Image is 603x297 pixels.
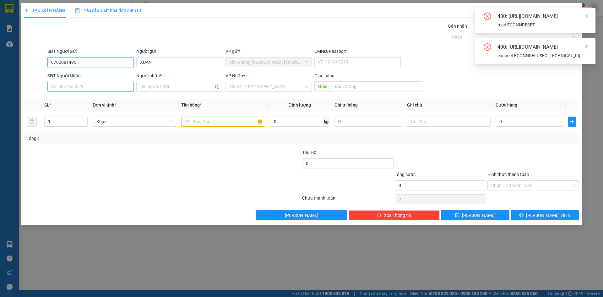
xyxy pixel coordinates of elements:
span: [PERSON_NAME] [462,212,496,219]
span: close-circle [484,43,491,52]
input: Dọc đường [331,81,423,91]
th: Ghi chú [405,99,493,111]
div: connect ECONNREFUSED [TECHNICAL_ID] [497,52,588,59]
label: Gán nhãn [448,24,467,29]
span: [PERSON_NAME] và In [526,212,570,219]
span: SL [44,102,49,107]
label: Hình thức thanh toán [487,172,529,177]
span: VP Nhận [225,73,243,78]
button: save[PERSON_NAME] [441,210,509,220]
span: plus [568,119,576,124]
button: delete [27,117,37,127]
img: icon [75,8,80,13]
span: close [584,14,589,18]
div: read ECONNRESET [497,21,588,28]
div: 400: [URL][DOMAIN_NAME] [497,43,588,51]
button: Close [564,3,582,21]
div: SĐT Người Gửi [47,48,134,55]
span: printer [519,213,524,218]
span: Giao [314,81,331,91]
span: Khác [96,117,172,126]
span: close-circle [484,13,491,21]
div: Người gửi [136,48,223,55]
span: Đơn vị tính [93,102,116,107]
div: VP gửi [225,48,312,55]
button: printer[PERSON_NAME] và In [511,210,579,220]
span: plus [24,8,29,13]
span: close [584,45,589,49]
span: save [455,213,459,218]
span: delete [377,213,381,218]
input: VD: Bàn, Ghế [181,117,265,127]
div: 400: [URL][DOMAIN_NAME] [497,13,588,20]
span: Tên hàng [181,102,202,107]
span: Xóa Thông tin [384,212,411,219]
span: Tổng cước [395,172,416,177]
input: Ghi Chú [407,117,491,127]
span: Giá trị hàng [334,102,358,107]
div: Chưa thanh toán [301,195,394,206]
span: Cước hàng [496,102,517,107]
div: SĐT Người Nhận [47,72,134,79]
span: Thu Hộ [302,150,317,155]
span: Giao hàng [314,73,334,78]
span: Yêu cầu xuất hóa đơn điện tử [75,8,141,13]
button: plus [568,117,576,127]
span: Định lượng [289,102,311,107]
div: CMND/Passport [314,48,401,55]
button: deleteXóa Thông tin [349,210,440,220]
span: TẠO ĐƠN HÀNG [24,8,65,13]
span: Văn Phòng Trần Phú (Mường Thanh) [229,58,308,67]
div: Tổng: 1 [27,135,233,142]
button: [PERSON_NAME] [256,210,347,220]
span: kg [323,117,329,127]
span: user-add [214,84,219,89]
span: [PERSON_NAME] [285,212,318,219]
input: 0 [334,117,402,127]
div: Người nhận [136,72,223,79]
